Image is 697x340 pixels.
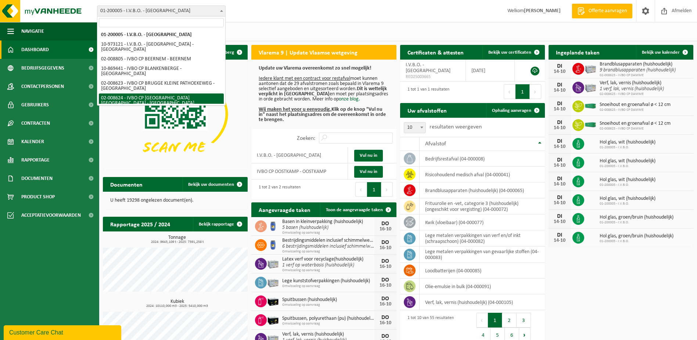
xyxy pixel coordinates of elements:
a: Vul nu in [354,150,383,162]
h2: Vlarema 9 | Update Vlaamse wetgeving [251,45,365,59]
i: 5 basen (huishoudelijk) [282,225,328,230]
td: [DATE] [466,60,515,82]
td: frituurolie en -vet, categorie 3 (huishoudelijk) (ongeschikt voor vergisting) (04-000072) [420,198,545,215]
div: DO [378,315,393,320]
span: 01-200005 - I.V.B.O. - BRUGGE [97,6,225,16]
h2: Ingeplande taken [549,45,607,59]
div: DI [552,232,567,238]
strong: [PERSON_NAME] [524,8,561,14]
b: Update uw Vlarema overeenkomst zo snel mogelijk! [259,65,371,71]
img: HK-XC-30-GN-00 [584,121,597,128]
label: Zoeken: [297,135,315,141]
span: Toon de aangevraagde taken [326,208,383,212]
li: 02-008624 - IVBO CP [GEOGRAPHIC_DATA] [GEOGRAPHIC_DATA] - [GEOGRAPHIC_DATA] [99,93,224,108]
span: 01-200005 - I.V.B.O. [600,183,655,187]
span: Rapportage [21,151,50,169]
td: brandblusapparaten (huishoudelijk) (04-000065) [420,183,545,198]
a: Bekijk uw documenten [182,177,247,192]
u: Wij maken het voor u eenvoudig. [259,107,331,112]
span: Hol glas, wit (huishoudelijk) [600,177,655,183]
span: Acceptatievoorwaarden [21,206,81,224]
td: IVBO CP OOSTKAMP - OOSTKAMP [251,163,348,180]
span: Verf, lak, vernis (huishoudelijk) [600,80,664,86]
div: DO [378,258,393,264]
div: 1 tot 2 van 2 resultaten [255,181,301,198]
span: 01-200005 - I.V.B.O. [600,164,655,169]
div: DI [552,213,567,219]
img: PB-LB-0680-HPE-BK-11 [267,313,279,326]
div: 14-10 [552,144,567,149]
span: Lege kunststofverpakkingen (huishoudelijk) [282,278,374,284]
div: 14-10 [552,201,567,206]
span: Omwisseling op aanvraag [282,268,374,273]
li: 10-869441 - IVBO CP BLANKENBERGE - [GEOGRAPHIC_DATA] [99,64,224,79]
div: 16-10 [378,283,393,288]
span: 01-200005 - I.V.B.O. [600,220,673,225]
div: DO [378,277,393,283]
span: 01-200005 - I.V.B.O. [600,239,673,244]
div: 16-10 [378,302,393,307]
div: 14-10 [552,88,567,93]
li: 10-973121 - I.V.B.O. - [GEOGRAPHIC_DATA] - [GEOGRAPHIC_DATA] [99,40,224,54]
div: 16-10 [378,320,393,326]
img: Download de VHEPlus App [103,60,248,169]
span: Hol glas, groen/bruin (huishoudelijk) [600,233,673,239]
button: Verberg [212,45,247,60]
a: Bekijk rapportage [193,217,247,231]
li: 02-008623 - IVBO CP BRUGGE KLEINE PATHOEKEWEG - [GEOGRAPHIC_DATA] [99,79,224,93]
button: Next [530,84,541,99]
li: 02-008805 - IVBO CP BEERNEM - BEERNEM [99,54,224,64]
i: 1 verf, lak, vernis (huishoudelijk) [600,86,664,92]
span: I.V.B.O. - [GEOGRAPHIC_DATA] [406,62,450,74]
span: Hol glas, wit (huishoudelijk) [600,158,655,164]
li: 01-200005 - I.V.B.O. - [GEOGRAPHIC_DATA] [99,30,224,40]
h2: Certificaten & attesten [400,45,471,59]
span: 2024: 9643,109 t - 2025: 7391,258 t [107,240,248,244]
h3: Kubiek [107,299,248,308]
a: Vul nu in [354,166,383,178]
button: Previous [355,182,367,197]
div: 14-10 [552,107,567,112]
div: DI [552,63,567,69]
span: Brandblusapparaten (huishoudelijk) [600,61,676,67]
span: 2024: 10110,000 m3 - 2025: 5410,000 m3 [107,304,248,308]
div: DI [552,195,567,201]
h3: Tonnage [107,235,248,244]
td: verf, lak, vernis (huishoudelijk) (04-000105) [420,294,545,310]
td: bedrijfsrestafval (04-000008) [420,151,545,167]
div: DI [552,101,567,107]
button: Previous [504,84,515,99]
i: 9 brandblusapparaten (huishoudelijk) [600,67,676,73]
img: PB-LB-0680-HPE-BK-11 [267,294,279,307]
span: 10 [404,123,425,133]
div: 16-10 [378,245,393,251]
span: Omwisseling op aanvraag [282,322,374,326]
td: risicohoudend medisch afval (04-000041) [420,167,545,183]
span: Hol glas, groen/bruin (huishoudelijk) [600,215,673,220]
td: lege metalen verpakkingen van verf en/of inkt (schraapschoon) (04-000082) [420,230,545,247]
img: PB-OT-0120-HPE-00-02 [267,238,279,251]
span: Omwisseling op aanvraag [282,231,374,235]
button: Next [381,182,393,197]
button: 1 [488,313,502,327]
span: Afvalstof [425,141,446,147]
button: 1 [367,182,381,197]
span: Omwisseling op aanvraag [282,303,374,307]
div: 14-10 [552,238,567,243]
span: 02-008625 - IVBO CP DAMME [600,92,664,96]
span: Omwisseling op aanvraag [282,249,374,254]
span: Bekijk uw certificaten [488,50,531,55]
iframe: chat widget [4,324,123,340]
div: DO [378,240,393,245]
img: PB-LB-0680-HPE-GY-11 [267,276,279,288]
span: Bekijk uw documenten [188,182,234,187]
td: olie-emulsie in bulk (04-000091) [420,279,545,294]
td: kwik (vloeibaar) (04-000077) [420,215,545,230]
a: Bekijk uw kalender [636,45,693,60]
span: Contactpersonen [21,77,64,96]
h2: Uw afvalstoffen [400,103,454,117]
h2: Documenten [103,177,150,191]
span: Verf, lak, vernis (huishoudelijk) [282,332,374,337]
h2: Aangevraagde taken [251,202,318,217]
